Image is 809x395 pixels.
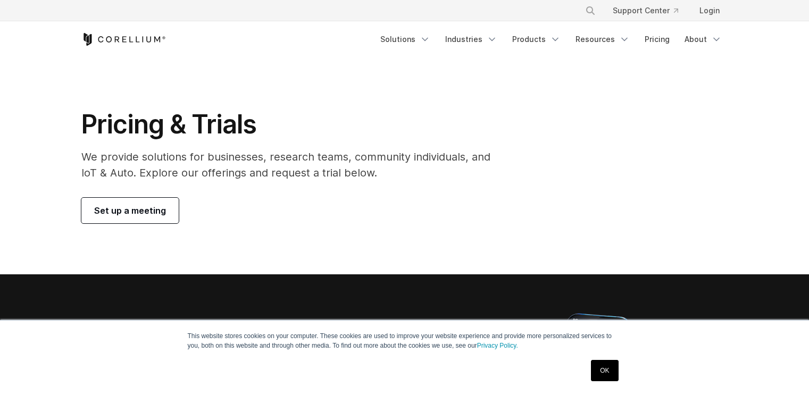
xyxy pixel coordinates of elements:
[591,360,618,381] a: OK
[81,108,505,140] h1: Pricing & Trials
[604,1,687,20] a: Support Center
[188,331,622,350] p: This website stores cookies on your computer. These cookies are used to improve your website expe...
[81,149,505,181] p: We provide solutions for businesses, research teams, community individuals, and IoT & Auto. Explo...
[572,1,728,20] div: Navigation Menu
[81,33,166,46] a: Corellium Home
[374,30,728,49] div: Navigation Menu
[678,30,728,49] a: About
[569,30,636,49] a: Resources
[506,30,567,49] a: Products
[374,30,437,49] a: Solutions
[439,30,504,49] a: Industries
[477,342,518,349] a: Privacy Policy.
[581,1,600,20] button: Search
[81,318,135,328] h6: FOR BUSINESS
[81,198,179,223] a: Set up a meeting
[94,204,166,217] span: Set up a meeting
[638,30,676,49] a: Pricing
[691,1,728,20] a: Login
